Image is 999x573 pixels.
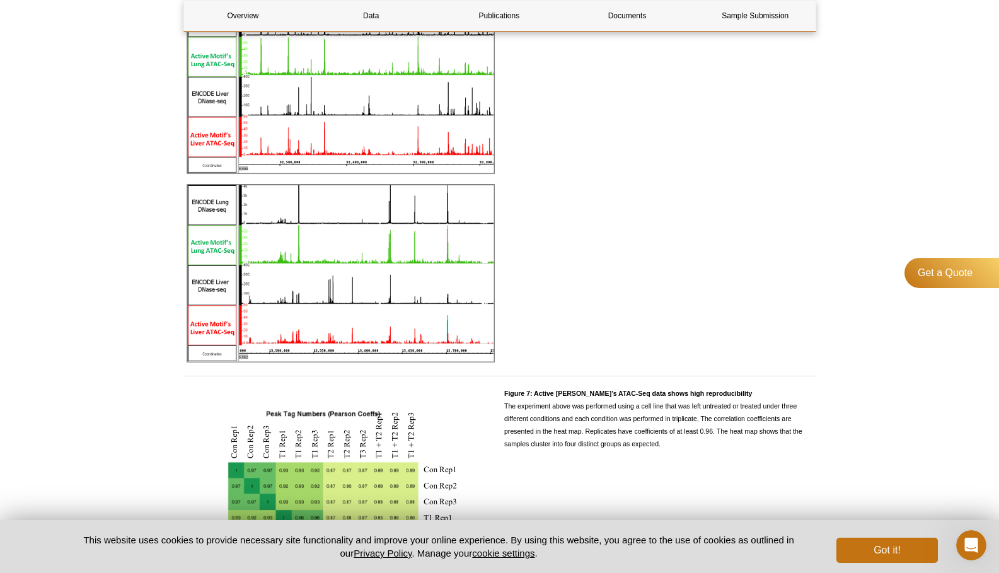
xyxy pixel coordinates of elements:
button: cookie settings [472,548,534,559]
iframe: Intercom live chat [956,530,986,560]
a: Sample Submission [696,1,814,31]
a: Overview [184,1,303,31]
a: Privacy Policy [354,548,412,559]
span: The experiment above was performed using a cell line that was left untreated or treated under thr... [504,390,802,448]
a: Get a Quote [904,258,999,288]
a: Documents [568,1,686,31]
strong: Figure 7: Active [PERSON_NAME]’s ATAC-Seq data shows high reproducibility [504,390,752,397]
button: Got it! [836,538,937,563]
a: Data [312,1,430,31]
a: Publications [440,1,558,31]
p: This website uses cookies to provide necessary site functionality and improve your online experie... [62,533,816,560]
